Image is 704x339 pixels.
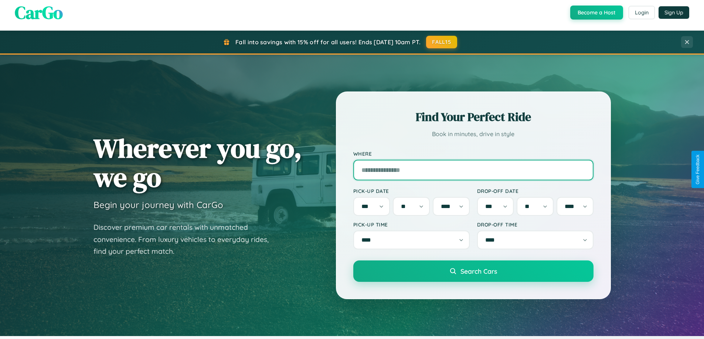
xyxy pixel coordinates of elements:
button: FALL15 [426,36,457,48]
p: Book in minutes, drive in style [353,129,594,139]
label: Drop-off Time [477,221,594,228]
label: Pick-up Date [353,188,470,194]
span: CarGo [15,0,63,25]
h1: Wherever you go, we go [93,134,302,192]
p: Discover premium car rentals with unmatched convenience. From luxury vehicles to everyday rides, ... [93,221,278,257]
label: Drop-off Date [477,188,594,194]
button: Search Cars [353,260,594,282]
h2: Find Your Perfect Ride [353,109,594,125]
span: Fall into savings with 15% off for all users! Ends [DATE] 10am PT. [235,38,421,46]
h3: Begin your journey with CarGo [93,199,223,210]
span: Search Cars [460,267,497,275]
button: Sign Up [659,6,689,19]
button: Become a Host [570,6,623,20]
button: Login [629,6,655,19]
label: Where [353,151,594,157]
label: Pick-up Time [353,221,470,228]
div: Give Feedback [695,155,700,184]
